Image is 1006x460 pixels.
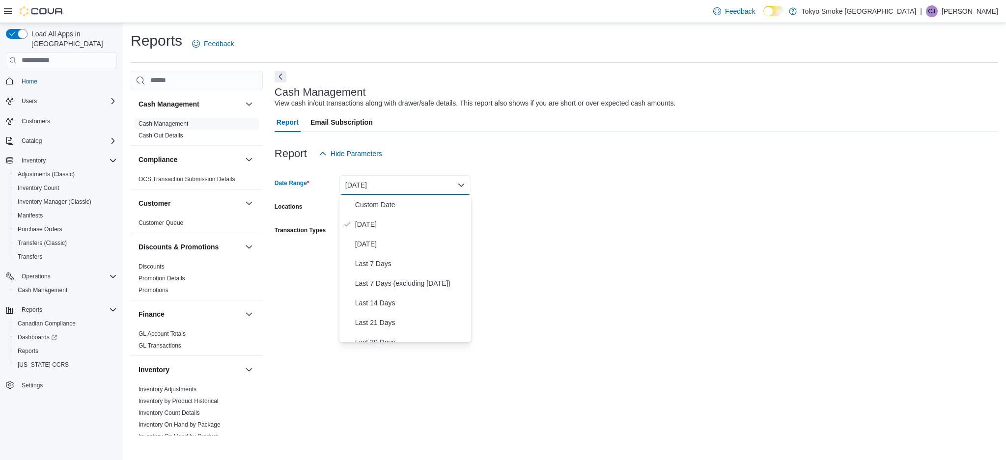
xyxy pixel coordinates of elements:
[10,250,121,264] button: Transfers
[275,71,286,82] button: Next
[139,132,183,139] a: Cash Out Details
[14,359,117,371] span: Washington CCRS
[14,168,117,180] span: Adjustments (Classic)
[2,303,121,317] button: Reports
[188,34,238,54] a: Feedback
[355,317,467,328] span: Last 21 Days
[243,154,255,165] button: Compliance
[275,148,307,160] h3: Report
[355,218,467,230] span: [DATE]
[22,306,42,314] span: Reports
[18,361,69,369] span: [US_STATE] CCRS
[14,318,117,329] span: Canadian Compliance
[18,198,91,206] span: Inventory Manager (Classic)
[14,210,47,221] a: Manifests
[18,95,117,107] span: Users
[139,175,235,183] span: OCS Transaction Submission Details
[355,238,467,250] span: [DATE]
[18,155,117,166] span: Inventory
[14,237,71,249] a: Transfers (Classic)
[926,5,938,17] div: Cassidy Jones
[10,330,121,344] a: Dashboards
[139,120,188,128] span: Cash Management
[243,197,255,209] button: Customer
[763,6,784,16] input: Dark Mode
[22,381,43,389] span: Settings
[139,286,168,294] span: Promotions
[18,304,117,316] span: Reports
[18,225,62,233] span: Purchase Orders
[139,198,170,208] h3: Customer
[277,112,299,132] span: Report
[709,1,759,21] a: Feedback
[14,331,117,343] span: Dashboards
[355,297,467,309] span: Last 14 Days
[355,199,467,211] span: Custom Date
[243,241,255,253] button: Discounts & Promotions
[139,263,165,271] span: Discounts
[139,263,165,270] a: Discounts
[942,5,998,17] p: [PERSON_NAME]
[928,5,936,17] span: CJ
[14,196,95,208] a: Inventory Manager (Classic)
[2,378,121,392] button: Settings
[2,114,121,128] button: Customers
[10,195,121,209] button: Inventory Manager (Classic)
[139,275,185,282] a: Promotion Details
[10,236,121,250] button: Transfers (Classic)
[131,217,263,233] div: Customer
[131,328,263,355] div: Finance
[243,364,255,376] button: Inventory
[10,181,121,195] button: Inventory Count
[275,86,366,98] h3: Cash Management
[139,99,241,109] button: Cash Management
[18,115,54,127] a: Customers
[10,222,121,236] button: Purchase Orders
[14,345,42,357] a: Reports
[10,167,121,181] button: Adjustments (Classic)
[14,359,73,371] a: [US_STATE] CCRS
[139,242,241,252] button: Discounts & Promotions
[131,31,182,51] h1: Reports
[2,74,121,88] button: Home
[2,134,121,148] button: Catalog
[355,277,467,289] span: Last 7 Days (excluding [DATE])
[18,379,47,391] a: Settings
[18,75,117,87] span: Home
[2,94,121,108] button: Users
[18,333,57,341] span: Dashboards
[18,271,55,282] button: Operations
[139,365,241,375] button: Inventory
[139,421,221,428] a: Inventory On Hand by Package
[139,342,181,350] span: GL Transactions
[14,237,117,249] span: Transfers (Classic)
[18,155,50,166] button: Inventory
[139,342,181,349] a: GL Transactions
[10,317,121,330] button: Canadian Compliance
[139,242,219,252] h3: Discounts & Promotions
[18,239,67,247] span: Transfers (Classic)
[18,184,59,192] span: Inventory Count
[10,344,121,358] button: Reports
[920,5,922,17] p: |
[14,318,80,329] a: Canadian Compliance
[763,16,764,17] span: Dark Mode
[28,29,117,49] span: Load All Apps in [GEOGRAPHIC_DATA]
[131,261,263,300] div: Discounts & Promotions
[139,176,235,183] a: OCS Transaction Submission Details
[2,270,121,283] button: Operations
[2,154,121,167] button: Inventory
[6,70,117,418] nav: Complex example
[139,155,177,164] h3: Compliance
[22,97,37,105] span: Users
[275,179,309,187] label: Date Range
[139,409,200,417] span: Inventory Count Details
[243,98,255,110] button: Cash Management
[10,358,121,372] button: [US_STATE] CCRS
[139,409,200,416] a: Inventory Count Details
[139,155,241,164] button: Compliance
[18,304,46,316] button: Reports
[139,398,219,405] a: Inventory by Product Historical
[10,283,121,297] button: Cash Management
